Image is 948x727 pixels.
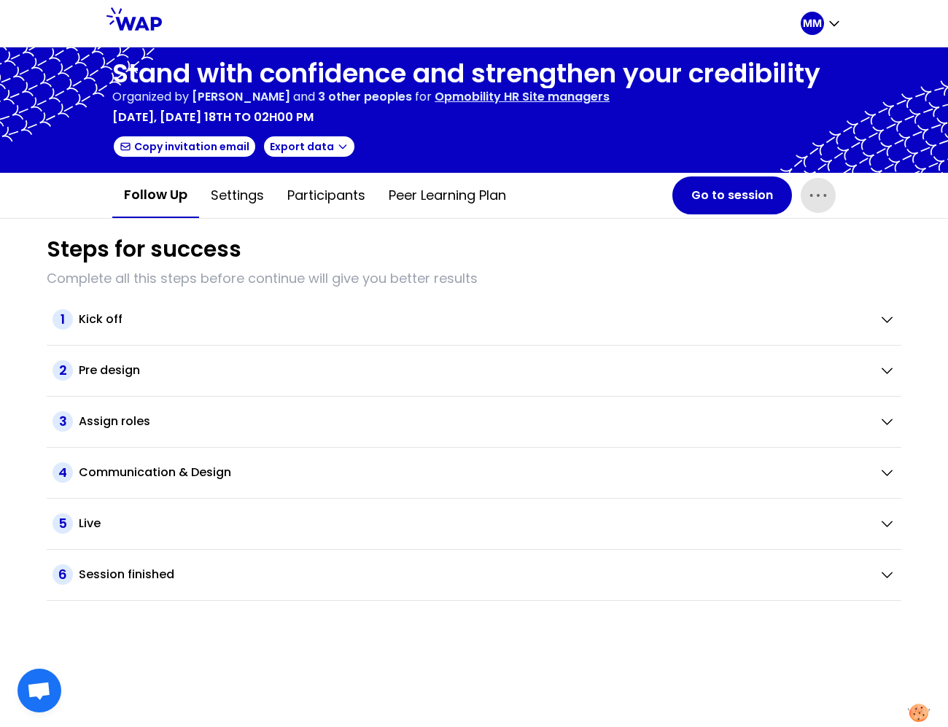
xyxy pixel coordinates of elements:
h2: Pre design [79,362,140,379]
button: Peer learning plan [377,174,518,217]
button: 3Assign roles [53,411,895,432]
p: Opmobility HR Site managers [435,88,610,106]
p: for [415,88,432,106]
h1: Stand with confidence and strengthen your credibility [112,59,820,88]
button: Copy invitation email [112,135,257,158]
button: Go to session [672,176,792,214]
button: 5Live [53,513,895,534]
p: [DATE], [DATE] 18th to 02h00 pm [112,109,314,126]
span: 3 [53,411,73,432]
span: 3 other peoples [318,88,412,105]
button: Settings [199,174,276,217]
p: Complete all this steps before continue will give you better results [47,268,901,289]
button: 6Session finished [53,564,895,585]
button: Participants [276,174,377,217]
button: 4Communication & Design [53,462,895,483]
div: Ouvrir le chat [18,669,61,712]
p: and [192,88,412,106]
h2: Kick off [79,311,123,328]
h1: Steps for success [47,236,241,263]
button: MM [801,12,842,35]
span: 4 [53,462,73,483]
p: MM [803,16,822,31]
span: 2 [53,360,73,381]
h2: Assign roles [79,413,150,430]
h2: Communication & Design [79,464,231,481]
button: 1Kick off [53,309,895,330]
button: Export data [263,135,356,158]
p: Organized by [112,88,189,106]
h2: Live [79,515,101,532]
button: Follow up [112,173,199,218]
span: 5 [53,513,73,534]
button: 2Pre design [53,360,895,381]
h2: Session finished [79,566,174,583]
span: 1 [53,309,73,330]
span: [PERSON_NAME] [192,88,290,105]
span: 6 [53,564,73,585]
